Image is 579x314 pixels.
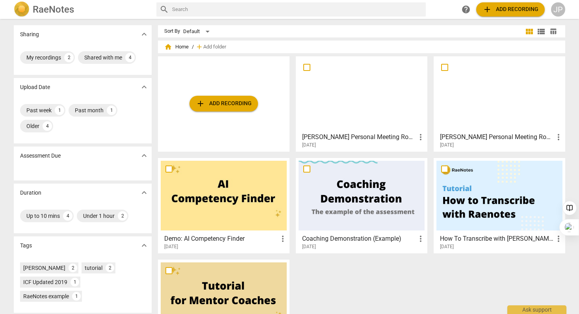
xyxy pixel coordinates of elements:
[172,3,423,16] input: Search
[125,53,135,62] div: 4
[164,43,189,51] span: Home
[84,54,122,61] div: Shared with me
[278,234,288,243] span: more_vert
[63,211,72,221] div: 4
[164,43,172,51] span: home
[482,5,538,14] span: Add recording
[107,106,116,115] div: 1
[554,132,563,142] span: more_vert
[547,26,559,37] button: Table view
[20,242,32,250] p: Tags
[436,59,562,148] a: [PERSON_NAME] Personal Meeting Room[DATE]
[23,264,65,272] div: [PERSON_NAME]
[14,2,150,17] a: LogoRaeNotes
[64,53,74,62] div: 2
[461,5,471,14] span: help
[507,305,566,314] div: Ask support
[139,151,149,160] span: expand_more
[139,82,149,92] span: expand_more
[192,44,194,50] span: /
[436,161,562,250] a: How To Transcribe with [PERSON_NAME][DATE]
[20,30,39,39] p: Sharing
[302,234,416,243] h3: Coaching Demonstration (Example)
[203,44,226,50] span: Add folder
[302,132,416,142] h3: Jenn Peppers's Personal Meeting Room
[440,142,454,149] span: [DATE]
[23,278,67,286] div: ICF Updated 2019
[138,240,150,251] button: Show more
[138,150,150,162] button: Show more
[83,212,115,220] div: Under 1 hour
[23,292,69,300] div: RaeNotes example
[549,28,557,35] span: table_chart
[139,30,149,39] span: expand_more
[183,25,212,38] div: Default
[440,243,454,250] span: [DATE]
[71,278,79,286] div: 1
[85,264,102,272] div: tutorial
[459,2,473,17] a: Help
[299,161,425,250] a: Coaching Demonstration (Example)[DATE]
[523,26,535,37] button: Tile view
[160,5,169,14] span: search
[14,2,30,17] img: Logo
[72,292,81,301] div: 1
[106,264,114,272] div: 2
[138,187,150,199] button: Show more
[55,106,64,115] div: 1
[554,234,563,243] span: more_vert
[26,106,52,114] div: Past week
[26,122,39,130] div: Older
[164,243,178,250] span: [DATE]
[476,2,545,17] button: Upload
[525,27,534,36] span: view_module
[139,188,149,197] span: expand_more
[20,83,50,91] p: Upload Date
[20,189,41,197] p: Duration
[161,161,287,250] a: Demo: AI Competency Finder[DATE]
[75,106,104,114] div: Past month
[416,234,425,243] span: more_vert
[299,59,425,148] a: [PERSON_NAME] Personal Meeting Room[DATE]
[20,152,61,160] p: Assessment Due
[302,243,316,250] span: [DATE]
[535,26,547,37] button: List view
[551,2,565,17] button: JP
[69,264,77,272] div: 2
[139,241,149,250] span: expand_more
[138,81,150,93] button: Show more
[118,211,127,221] div: 2
[189,96,258,111] button: Upload
[43,121,52,131] div: 4
[196,99,252,108] span: Add recording
[440,234,554,243] h3: How To Transcribe with RaeNotes
[33,4,74,15] h2: RaeNotes
[164,234,278,243] h3: Demo: AI Competency Finder
[195,43,203,51] span: add
[536,27,546,36] span: view_list
[196,99,205,108] span: add
[138,28,150,40] button: Show more
[26,54,61,61] div: My recordings
[482,5,492,14] span: add
[416,132,425,142] span: more_vert
[440,132,554,142] h3: Jenn Peppers's Personal Meeting Room
[26,212,60,220] div: Up to 10 mins
[302,142,316,149] span: [DATE]
[164,28,180,34] div: Sort By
